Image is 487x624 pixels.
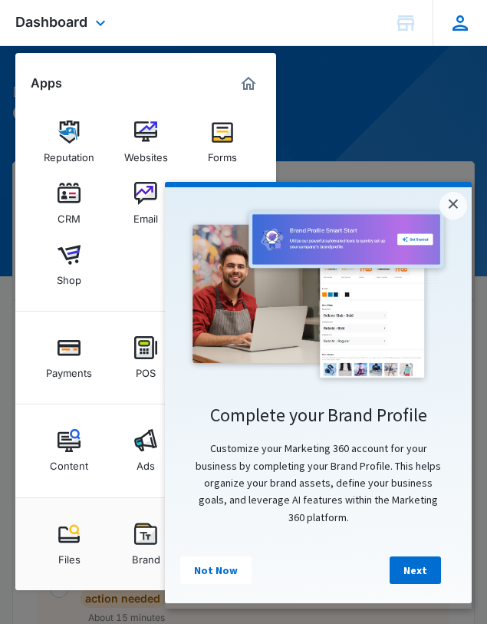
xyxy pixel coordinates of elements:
[208,144,237,163] div: Forms
[58,205,81,225] div: CRM
[275,10,302,38] a: Close modal
[50,452,88,472] div: Content
[193,174,252,233] a: Social
[133,205,158,225] div: Email
[117,174,175,233] a: Email
[15,221,291,245] h2: Complete your Brand Profile
[137,452,155,472] div: Ads
[46,359,92,379] div: Payments
[117,421,175,480] a: Ads
[193,113,252,171] a: Forms
[15,258,291,344] p: Customize your Marketing 360 account for your business by completing your Brand Profile. This hel...
[117,515,175,573] a: Brand
[58,546,81,566] div: Files
[236,71,261,96] a: Marketing 360® Dashboard
[225,375,276,402] a: Next
[15,14,87,30] span: Dashboard
[57,266,81,286] div: Shop
[40,113,98,171] a: Reputation
[132,546,160,566] div: Brand
[40,329,98,387] a: Payments
[31,76,62,91] h2: Apps
[15,375,87,402] a: Not Now
[40,236,98,294] a: Shop
[40,515,98,573] a: Files
[124,144,168,163] div: Websites
[40,174,98,233] a: CRM
[136,359,156,379] div: POS
[117,329,175,387] a: POS
[44,144,94,163] div: Reputation
[40,421,98,480] a: Content
[117,113,175,171] a: Websites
